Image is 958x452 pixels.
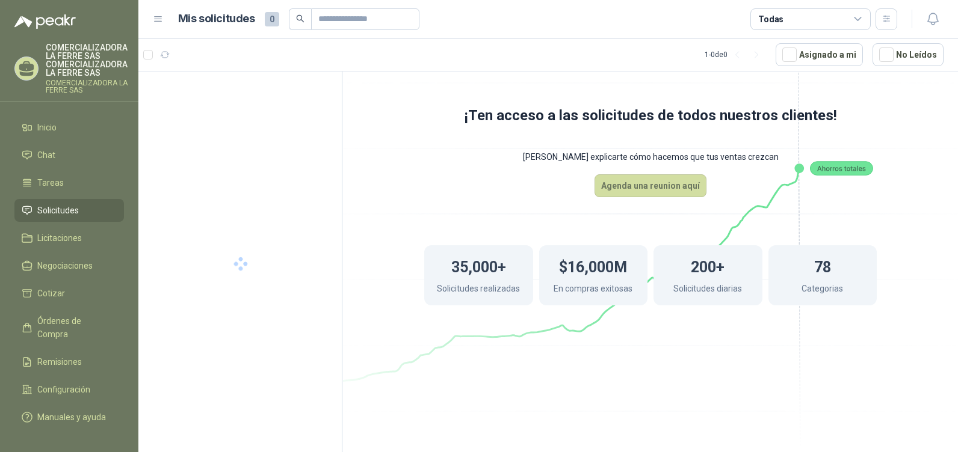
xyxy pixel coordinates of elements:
span: search [296,14,304,23]
p: COMERCIALIZADORA LA FERRE SAS [46,79,128,94]
a: Licitaciones [14,227,124,249]
a: Remisiones [14,350,124,373]
a: Configuración [14,378,124,401]
span: Remisiones [37,355,82,368]
a: Negociaciones [14,254,124,277]
h1: $16,000M [559,252,627,279]
p: En compras exitosas [554,282,632,298]
span: Chat [37,148,55,162]
span: Manuales y ayuda [37,411,106,424]
a: Órdenes de Compra [14,310,124,346]
h1: Mis solicitudes [178,10,255,28]
button: Agenda una reunion aquí [595,174,706,197]
span: Órdenes de Compra [37,314,113,341]
span: Cotizar [37,287,65,300]
button: Asignado a mi [776,43,863,66]
span: Tareas [37,176,64,189]
h1: 35,000+ [451,252,506,279]
span: Licitaciones [37,231,82,245]
h1: 78 [814,252,831,279]
span: Configuración [37,383,90,396]
p: Categorias [802,282,843,298]
span: 0 [265,12,279,26]
a: Chat [14,144,124,166]
div: 1 - 0 de 0 [705,45,766,64]
p: Solicitudes diarias [673,282,742,298]
a: Cotizar [14,282,124,305]
a: Solicitudes [14,199,124,222]
button: No Leídos [873,43,944,66]
span: Inicio [37,121,57,134]
a: Manuales y ayuda [14,406,124,429]
span: Solicitudes [37,204,79,217]
p: Solicitudes realizadas [437,282,520,298]
a: Tareas [14,171,124,194]
span: Negociaciones [37,259,93,272]
h1: 200+ [691,252,725,279]
div: Todas [758,13,783,26]
img: Logo peakr [14,14,76,29]
p: COMERCIALIZADORA LA FERRE SAS COMERCIALIZADORA LA FERRE SAS [46,43,128,77]
a: Inicio [14,116,124,139]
